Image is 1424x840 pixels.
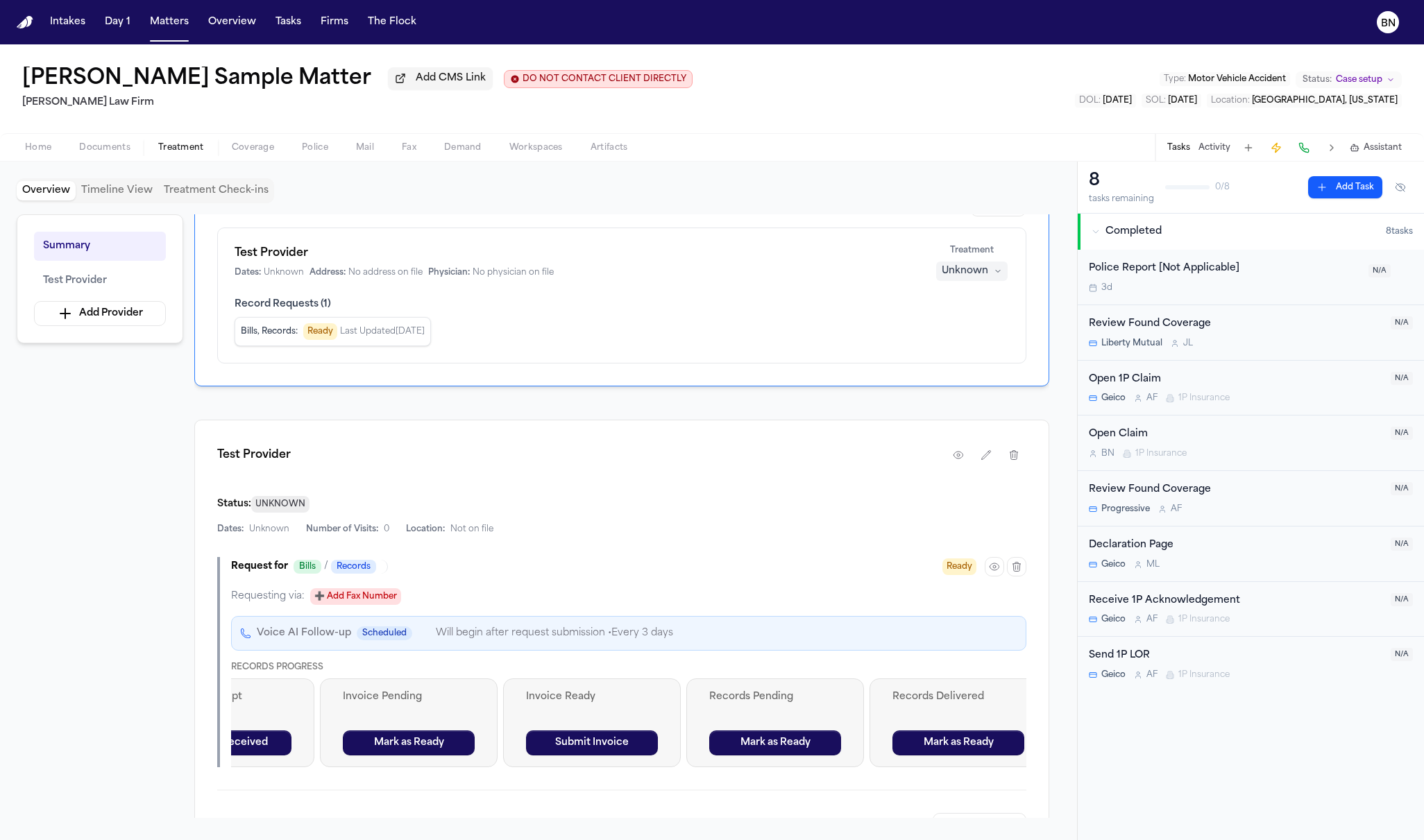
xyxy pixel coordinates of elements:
p: Will begin after request submission • Every 3 days [436,625,673,642]
div: Declaration Page [1089,538,1382,554]
span: Record Requests ( 1 ) [235,298,1009,311]
span: Demand [444,142,482,153]
button: Add Provider [34,301,166,326]
div: Open task: Police Report [Not Applicable] [1078,250,1424,305]
div: Open task: Send 1P LOR [1078,637,1424,692]
span: Records [331,560,376,574]
span: Liberty Mutual [1101,338,1162,349]
span: DOL : [1079,96,1101,105]
span: Dates: [217,524,244,535]
div: Review Found Coverage [1089,316,1382,332]
span: Invoice Ready [526,690,658,704]
div: Review Found Coverage [1089,482,1382,498]
button: Overview [203,10,262,35]
span: Bills, Records : [241,326,298,337]
div: tasks remaining [1089,194,1154,205]
p: Voice AI Follow-up [257,625,351,642]
button: Manage [970,191,1026,216]
button: Change status from Case setup [1296,71,1402,88]
button: Assistant [1350,142,1402,153]
div: Police Report [Not Applicable] [1089,261,1360,277]
span: SOL : [1146,96,1166,105]
span: No address on file [348,267,423,278]
span: Records Progress [231,663,323,671]
button: Mark as Ready [709,730,841,755]
span: A F [1171,504,1182,515]
span: Case setup [1336,74,1382,85]
span: Police [302,142,328,153]
span: [GEOGRAPHIC_DATA], [US_STATE] [1252,96,1398,105]
span: 1P Insurance [1135,448,1187,459]
button: Edit Location: Raleigh, North Carolina [1207,94,1402,108]
button: Edit DOL: 2025-07-01 [1075,94,1136,108]
button: Add CMS Link [388,67,493,89]
span: N/A [1391,593,1413,606]
span: Unknown [249,524,289,535]
span: Geico [1101,669,1126,680]
span: Home [25,142,51,153]
button: Unknown [936,262,1008,281]
button: Completed8tasks [1078,214,1424,250]
span: UNKNOWN [251,496,310,513]
span: Location : [1211,96,1250,105]
button: Edit client contact restriction [504,70,693,88]
h2: [PERSON_NAME] Law Firm [22,94,693,111]
span: A F [1146,393,1158,404]
span: Records Pending [709,690,841,704]
span: 0 [384,524,389,535]
div: Open 1P Claim [1089,372,1382,388]
a: Firms [315,10,354,35]
div: Open task: Declaration Page [1078,526,1424,582]
span: Mail [356,142,374,153]
span: J L [1183,338,1193,349]
button: Hide completed tasks (⌘⇧H) [1388,176,1413,198]
button: Create Immediate Task [1266,138,1286,157]
a: Home [17,16,33,29]
button: Make a Call [1294,138,1314,157]
span: Geico [1101,614,1126,625]
span: 1P Insurance [1178,669,1230,680]
span: Type : [1164,75,1186,83]
span: Add CMS Link [416,71,486,85]
button: The Flock [362,10,422,35]
span: Invoice Pending [343,690,475,704]
span: A F [1146,669,1158,680]
span: 3d [1101,282,1112,293]
span: A F [1146,614,1158,625]
span: Ready [942,558,976,575]
button: Matters [144,10,194,35]
span: ➕ Add Fax Number [310,588,401,605]
h1: [PERSON_NAME] Sample Matter [22,67,371,92]
h1: Test Provider [235,245,919,262]
a: Day 1 [99,10,136,35]
span: Location: [406,524,445,535]
span: Fax [402,142,416,153]
span: Treatment [950,245,994,256]
button: ➕ Add Fax Number [310,588,401,605]
div: 8 [1089,170,1154,192]
span: N/A [1391,648,1413,661]
div: Unknown [942,264,988,278]
span: Scheduled [357,626,412,640]
button: Tasks [270,10,307,35]
span: Status: [217,499,251,509]
span: Not on file [450,524,493,535]
span: Geico [1101,559,1126,570]
button: Intakes [44,10,91,35]
span: N/A [1391,538,1413,551]
img: Finch Logo [17,16,33,29]
button: Edit matter name [22,67,371,92]
button: Test Provider [34,266,166,295]
button: Activity [1198,142,1230,153]
span: Physician: [428,267,470,278]
span: Requesting via: [231,590,305,603]
span: Unknown [264,267,304,278]
span: Request for [231,560,288,574]
button: Treatment Check-ins [158,181,274,200]
span: Artifacts [591,142,628,153]
button: Add Request [933,813,1026,838]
